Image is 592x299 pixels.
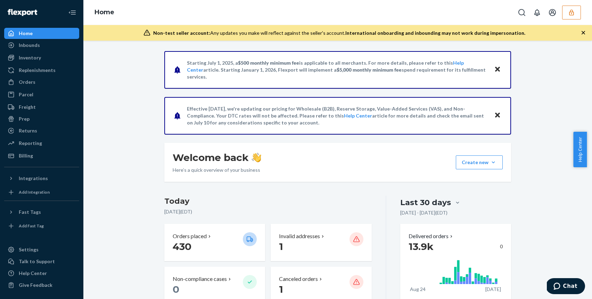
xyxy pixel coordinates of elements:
[19,152,33,159] div: Billing
[19,115,30,122] div: Prep
[4,102,79,113] a: Freight
[173,151,261,164] h1: Welcome back
[4,40,79,51] a: Inbounds
[493,111,502,121] button: Close
[545,6,559,19] button: Open account menu
[153,30,525,37] div: Any updates you make will reflect against the seller's account.
[19,79,35,86] div: Orders
[19,258,55,265] div: Talk to Support
[19,67,56,74] div: Replenishments
[4,244,79,255] a: Settings
[19,91,33,98] div: Parcel
[573,132,587,167] button: Help Center
[4,207,79,218] button: Fast Tags
[19,270,47,277] div: Help Center
[65,6,79,19] button: Close Navigation
[515,6,529,19] button: Open Search Box
[173,167,261,173] p: Here’s a quick overview of your business
[4,52,79,63] a: Inventory
[173,275,227,283] p: Non-compliance cases
[19,189,50,195] div: Add Integration
[400,197,451,208] div: Last 30 days
[19,282,52,289] div: Give Feedback
[173,241,191,252] span: 430
[409,241,434,252] span: 13.9k
[187,105,487,126] p: Effective [DATE], we're updating our pricing for Wholesale (B2B), Reserve Storage, Value-Added Se...
[19,209,41,216] div: Fast Tags
[173,283,179,295] span: 0
[4,76,79,88] a: Orders
[4,256,79,267] button: Talk to Support
[19,140,42,147] div: Reporting
[547,278,585,296] iframe: Opens a widget where you can chat to one of our agents
[4,173,79,184] button: Integrations
[4,28,79,39] a: Home
[456,155,503,169] button: Create new
[279,241,283,252] span: 1
[4,220,79,232] a: Add Fast Tag
[173,232,207,240] p: Orders placed
[279,283,283,295] span: 1
[4,89,79,100] a: Parcel
[4,187,79,198] a: Add Integration
[164,224,265,261] button: Orders placed 430
[4,113,79,124] a: Prep
[19,175,48,182] div: Integrations
[485,286,501,293] p: [DATE]
[252,153,261,162] img: hand-wave emoji
[344,113,372,119] a: Help Center
[164,196,372,207] h3: Today
[400,209,447,216] p: [DATE] - [DATE] ( EDT )
[19,54,41,61] div: Inventory
[4,280,79,291] button: Give Feedback
[153,30,210,36] span: Non-test seller account:
[89,2,120,23] ol: breadcrumbs
[94,8,114,16] a: Home
[279,275,318,283] p: Canceled orders
[4,65,79,76] a: Replenishments
[410,286,426,293] p: Aug 24
[4,125,79,136] a: Returns
[19,42,40,49] div: Inbounds
[19,223,44,229] div: Add Fast Tag
[409,240,503,253] div: 0
[8,9,37,16] img: Flexport logo
[4,150,79,161] a: Billing
[271,224,371,261] button: Invalid addresses 1
[337,67,402,73] span: $5,000 monthly minimum fee
[345,30,525,36] span: International onboarding and inbounding may not work during impersonation.
[493,65,502,75] button: Close
[19,30,33,37] div: Home
[19,127,37,134] div: Returns
[187,59,487,80] p: Starting July 1, 2025, a is applicable to all merchants. For more details, please refer to this a...
[238,60,299,66] span: $500 monthly minimum fee
[19,104,36,111] div: Freight
[530,6,544,19] button: Open notifications
[279,232,320,240] p: Invalid addresses
[4,138,79,149] a: Reporting
[409,232,454,240] button: Delivered orders
[164,208,372,215] p: [DATE] ( EDT )
[19,246,39,253] div: Settings
[4,268,79,279] a: Help Center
